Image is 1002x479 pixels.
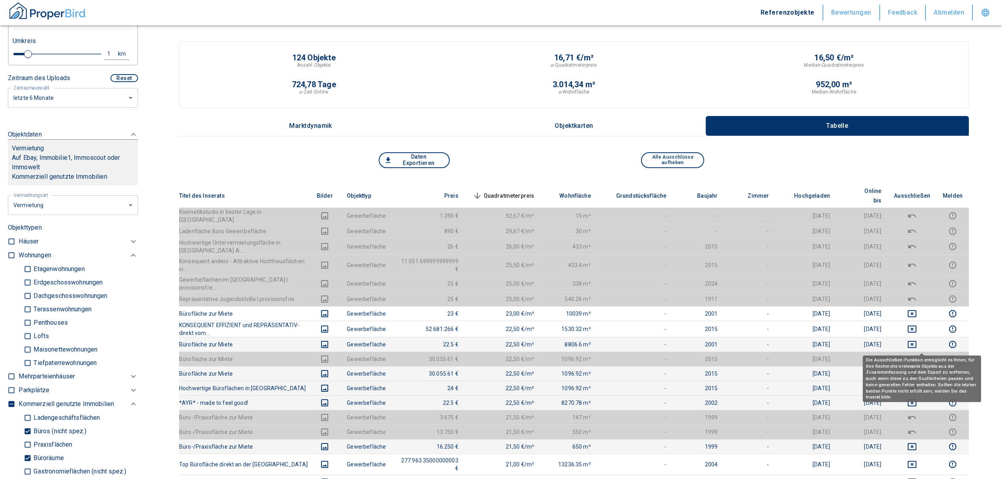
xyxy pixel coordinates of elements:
[836,366,888,381] td: [DATE]
[19,397,138,411] div: Kommerziell genutzte Immobilien
[863,356,981,402] div: Die Ausschließen-Funktion ermöglicht es Ihnen, für ihre Recherche irrelevante Objekte aus der Zus...
[179,306,309,321] th: Bürofläche zur Miete
[604,191,667,200] span: Grundstücksfläche
[12,153,134,172] p: Auf Ebay, Immobilie1, Immoscout oder Immowelt
[19,385,49,395] p: Parkplätze
[309,184,340,208] th: Bilder
[724,439,775,454] td: -
[179,381,309,395] th: Hochwertige Büroflächen in [GEOGRAPHIC_DATA]
[836,381,888,395] td: [DATE]
[465,381,541,395] td: 22,50 €/m²
[289,122,332,129] p: Marktdynamik
[19,249,138,262] div: Wohnungen
[775,275,836,292] td: [DATE]
[673,208,724,224] td: -
[937,184,969,208] th: Melden
[724,321,775,337] td: -
[292,80,336,88] p: 724,78 Tage
[179,292,309,306] th: Repräsentative Jugendstilvilla | provisionsfrei
[540,425,597,439] td: 550 m²
[894,413,930,422] button: deselect this listing
[547,191,591,200] span: Wohnfläche
[597,366,673,381] td: -
[540,337,597,352] td: 8806.6 m²
[943,413,963,422] button: report this listing
[392,292,464,306] td: 25 €
[315,369,334,378] button: images
[836,321,888,337] td: [DATE]
[315,279,334,288] button: images
[32,293,107,299] p: Dachgeschosswohnungen
[392,381,464,395] td: 24 €
[392,352,464,366] td: 30.055.61 €
[465,208,541,224] td: 92,67 €/m²
[340,352,392,366] td: Gewerbefläche
[597,321,673,337] td: -
[19,251,51,260] p: Wohnungen
[110,74,138,82] button: Reset
[392,454,464,475] td: 277.963.35000000003 €
[775,352,836,366] td: [DATE]
[894,398,930,408] button: deselect this listing
[465,454,541,475] td: 21,00 €/m²
[724,238,775,254] td: -
[465,321,541,337] td: 22,50 €/m²
[8,130,42,139] p: Objektdaten
[340,292,392,306] td: Gewerbefläche
[315,226,334,236] button: images
[32,346,97,353] p: Maisonettewohnungen
[673,292,724,306] td: 1911
[392,306,464,321] td: 23 €
[753,5,823,21] button: Referenzobjekte
[540,321,597,337] td: 1530.32 m²
[540,306,597,321] td: 10039 m²
[32,415,100,421] p: Ladengeschäftsflächen
[673,454,724,475] td: 2004
[775,306,836,321] td: [DATE]
[340,439,392,454] td: Gewerbefläche
[8,1,87,21] img: ProperBird Logo and Home Button
[540,224,597,238] td: 30 m²
[465,224,541,238] td: 29,67 €/m²
[894,211,930,221] button: deselect this listing
[179,454,309,475] th: Top Bürofläche direkt an der [GEOGRAPHIC_DATA]
[8,195,138,215] div: letzte 6 Monate
[943,309,963,318] button: report this listing
[724,306,775,321] td: -
[540,454,597,475] td: 13236.35 m²
[823,5,880,21] button: Bewertungen
[32,360,97,366] p: Tiefpaterrewohnungen
[8,87,138,108] div: letzte 6 Monate
[836,337,888,352] td: [DATE]
[554,54,594,62] p: 16,71 €/m²
[392,425,464,439] td: 13.750 €
[315,324,334,334] button: images
[894,442,930,451] button: deselect this listing
[19,372,75,381] p: Mehrparteienhäuser
[32,455,64,461] p: Büroräume
[179,410,309,425] th: Büro-/Praxisfläche zur Miete
[347,191,383,200] span: Objekttyp
[943,460,963,469] button: report this listing
[392,395,464,410] td: 22.5 €
[836,425,888,439] td: [DATE]
[179,275,309,292] th: Gewerbeflächen im [GEOGRAPHIC_DATA] | provisionsfre...
[943,279,963,288] button: report this listing
[880,5,926,21] button: Feedback
[32,428,86,434] p: Büros (nicht spez.)
[340,224,392,238] td: Gewerbefläche
[465,337,541,352] td: 22,50 €/m²
[724,381,775,395] td: -
[8,1,87,24] button: ProperBird Logo and Home Button
[894,427,930,437] button: deselect this listing
[836,275,888,292] td: [DATE]
[775,395,836,410] td: [DATE]
[315,340,334,349] button: images
[673,275,724,292] td: 2024
[465,275,541,292] td: 25,00 €/m²
[673,395,724,410] td: 2002
[724,275,775,292] td: -
[465,306,541,321] td: 23,00 €/m²
[340,425,392,439] td: Gewerbefläche
[379,152,450,168] button: Daten Exportieren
